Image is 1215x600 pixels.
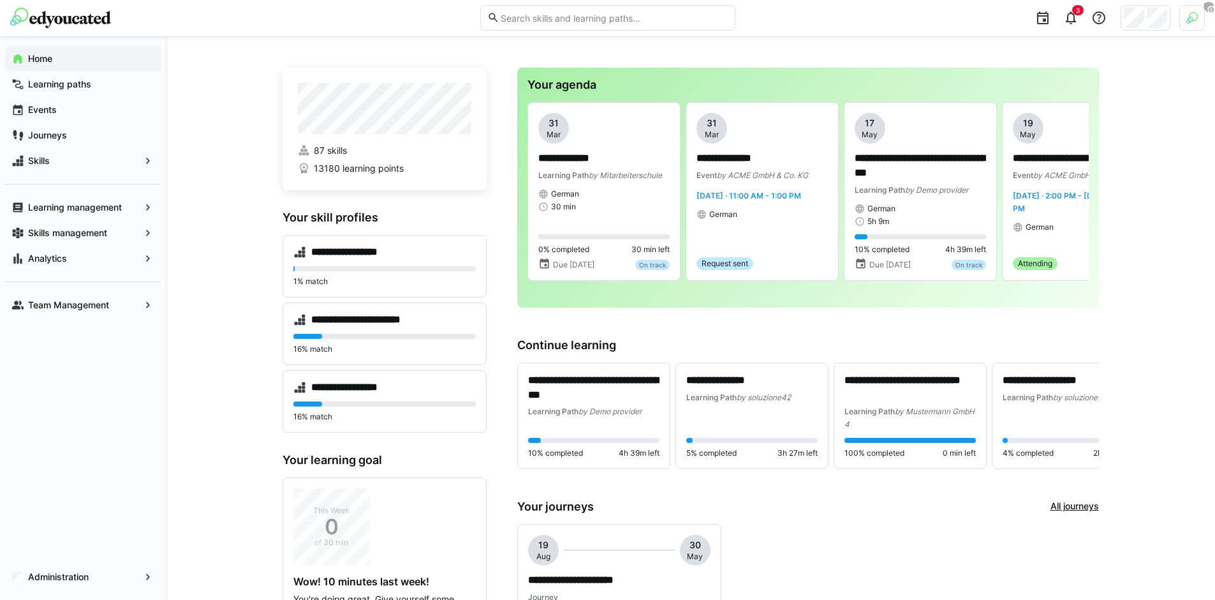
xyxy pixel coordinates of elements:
[314,144,347,157] span: 87 skills
[855,244,909,255] span: 10% completed
[1013,170,1033,180] span: Event
[707,117,717,130] span: 31
[696,191,801,200] span: [DATE] · 11:00 AM - 1:00 PM
[702,259,748,269] span: Request sent
[952,260,986,270] div: On track
[619,448,659,458] span: 4h 39m left
[538,539,549,551] span: 19
[589,170,662,180] span: by Mitarbeiterschule
[844,407,895,416] span: Learning Path
[717,170,808,180] span: by ACME GmbH & Co. KG
[1018,259,1052,269] span: Attending
[867,204,895,214] span: German
[635,260,670,270] div: On track
[517,338,1099,352] h3: Continue learning
[1003,448,1054,458] span: 4% completed
[1050,500,1099,514] a: All journeys
[1076,6,1080,14] span: 3
[283,453,487,467] h3: Your learning goal
[869,260,911,270] span: Due [DATE]
[1023,117,1033,130] span: 19
[293,276,476,287] p: 1% match
[293,412,476,422] p: 16% match
[777,448,818,458] span: 3h 27m left
[547,130,561,140] span: Mar
[528,407,578,416] span: Learning Path
[631,244,670,255] span: 30 min left
[687,551,703,562] span: May
[1033,170,1124,180] span: by ACME GmbH & Co. KG
[844,448,904,458] span: 100% completed
[527,78,1089,92] h3: Your agenda
[844,407,975,429] span: by Mustermann GmbH 4
[538,244,589,255] span: 0% completed
[855,185,905,195] span: Learning Path
[538,170,589,180] span: Learning Path
[1020,130,1036,140] span: May
[862,130,878,140] span: May
[549,117,559,130] span: 31
[1053,393,1107,402] span: by soluzione42
[1003,393,1053,402] span: Learning Path
[517,500,594,514] h3: Your journeys
[689,539,701,551] span: 30
[945,244,986,255] span: 4h 39m left
[1026,222,1054,232] span: German
[696,170,717,180] span: Event
[905,185,968,195] span: by Demo provider
[709,209,737,220] span: German
[737,393,791,402] span: by soluzione42
[551,202,576,212] span: 30 min
[865,117,874,130] span: 17
[1013,191,1133,213] span: [DATE] · 2:00 PM - [DATE] · 6:00 PM
[686,448,737,458] span: 5% completed
[867,216,889,227] span: 5h 9m
[553,260,594,270] span: Due [DATE]
[283,211,487,225] h3: Your skill profiles
[298,144,471,157] a: 87 skills
[578,407,642,416] span: by Demo provider
[551,189,579,199] span: German
[705,130,719,140] span: Mar
[314,162,404,175] span: 13180 learning points
[686,393,737,402] span: Learning Path
[536,551,550,562] span: Aug
[293,344,476,354] p: 16% match
[293,575,476,588] h4: Wow! 10 minutes last week!
[1093,448,1134,458] span: 2h 44m left
[499,12,728,24] input: Search skills and learning paths…
[528,448,583,458] span: 10% completed
[943,448,976,458] span: 0 min left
